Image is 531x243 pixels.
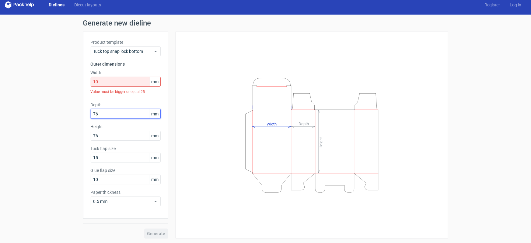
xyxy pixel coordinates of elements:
[91,39,161,45] label: Product template
[91,189,161,195] label: Paper thickness
[266,122,276,126] tspan: Width
[93,198,153,204] span: 0.5 mm
[69,2,106,8] a: Diecut layouts
[505,2,526,8] a: Log in
[91,145,161,152] label: Tuck flap size
[150,175,160,184] span: mm
[150,109,160,118] span: mm
[91,61,161,67] h3: Outer dimensions
[319,137,323,148] tspan: Height
[480,2,505,8] a: Register
[91,167,161,173] label: Glue flap size
[91,70,161,76] label: Width
[150,131,160,140] span: mm
[299,122,309,126] tspan: Depth
[91,124,161,130] label: Height
[91,87,161,97] div: Value must be bigger or equal 25
[150,153,160,162] span: mm
[91,102,161,108] label: Depth
[83,19,448,27] h1: Generate new dieline
[93,48,153,54] span: Tuck top snap lock bottom
[150,77,160,86] span: mm
[44,2,69,8] a: Dielines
